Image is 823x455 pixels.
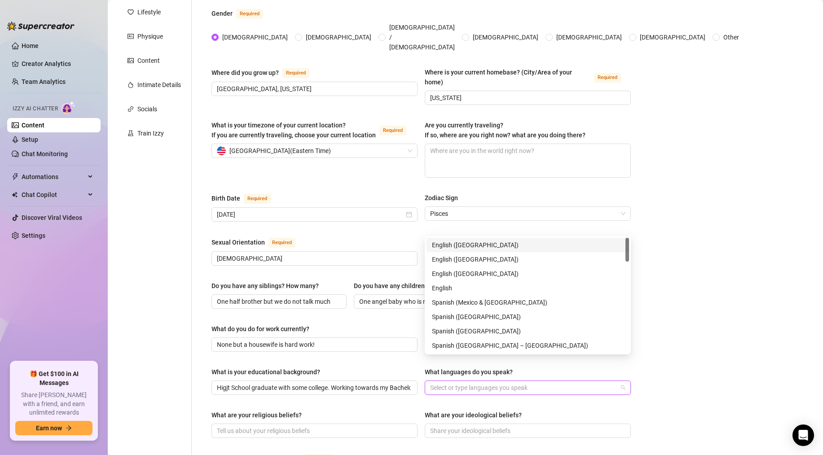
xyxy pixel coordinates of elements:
div: Spanish (South America – North) [427,338,629,353]
input: Where is your current homebase? (City/Area of your home) [430,93,624,103]
img: us [217,146,226,155]
div: Sexual Orientation [211,237,265,247]
span: [DEMOGRAPHIC_DATA] [469,32,542,42]
div: English [432,283,624,293]
label: What do you do for work currently? [211,324,316,334]
span: [GEOGRAPHIC_DATA] ( Eastern Time ) [229,144,331,157]
div: What are your religious beliefs? [211,410,302,420]
span: Required [244,194,271,204]
div: English (UK) [427,252,629,267]
a: Content [22,122,44,129]
input: What is your educational background? [217,383,410,393]
div: Spanish (Mexico & Central America) [427,295,629,310]
input: Sexual Orientation [217,254,410,263]
span: [DEMOGRAPHIC_DATA] [636,32,709,42]
input: What are your ideological beliefs? [430,426,624,436]
span: Required [379,126,406,136]
div: Open Intercom Messenger [792,424,814,446]
button: Earn nowarrow-right [15,421,92,435]
div: Train Izzy [137,128,164,138]
span: Required [236,9,263,19]
a: Creator Analytics [22,57,93,71]
input: Do you have any siblings? How many? [217,297,339,306]
span: [DEMOGRAPHIC_DATA] [302,32,375,42]
div: What do you do for work currently? [211,324,309,334]
a: Chat Monitoring [22,150,68,157]
input: Do you have any children? How many? [359,297,482,306]
div: Spanish ([GEOGRAPHIC_DATA]) [432,312,624,322]
img: logo-BBDzfeDw.svg [7,22,75,31]
span: Automations [22,170,85,184]
span: thunderbolt [12,173,19,180]
span: experiment [128,130,134,136]
span: What is your timezone of your current location? If you are currently traveling, choose your curre... [211,122,376,139]
span: [DEMOGRAPHIC_DATA] [219,32,291,42]
div: English ([GEOGRAPHIC_DATA]) [432,240,624,250]
span: Pisces [430,207,625,220]
span: Izzy AI Chatter [13,105,58,113]
div: Relationship Status [425,237,481,247]
span: Required [282,68,309,78]
div: Spanish ([GEOGRAPHIC_DATA] – [GEOGRAPHIC_DATA]) [432,341,624,350]
span: idcard [128,33,134,39]
div: English ([GEOGRAPHIC_DATA]) [432,254,624,264]
span: picture [128,57,134,64]
div: Spanish (Mexico & [GEOGRAPHIC_DATA]) [432,297,624,307]
div: Lifestyle [137,7,161,17]
div: What are your ideological beliefs? [425,410,522,420]
div: Content [137,56,160,66]
label: Do you have any siblings? How many? [211,281,325,291]
span: Chat Copilot [22,188,85,202]
span: Required [268,238,295,248]
label: Where is your current homebase? (City/Area of your home) [425,67,631,87]
span: 🎁 Get $100 in AI Messages [15,370,92,387]
span: Are you currently traveling? If so, where are you right now? what are you doing there? [425,122,585,139]
label: Birth Date [211,193,281,204]
div: Where is your current homebase? (City/Area of your home) [425,67,590,87]
img: AI Chatter [62,101,75,114]
label: Relationship Status [425,237,521,248]
div: Do you have any siblings? How many? [211,281,319,291]
label: Sexual Orientation [211,237,305,248]
label: Gender [211,8,273,19]
div: Gender [211,9,233,18]
div: English (Australia) [427,267,629,281]
div: Birth Date [211,193,240,203]
div: What is your educational background? [211,367,320,377]
input: What do you do for work currently? [217,340,410,350]
label: Do you have any children? How many? [354,281,468,291]
span: heart [128,9,134,15]
a: Setup [22,136,38,143]
div: Socials [137,104,157,114]
div: Zodiac Sign [425,193,458,203]
div: Do you have any children? How many? [354,281,462,291]
span: [DEMOGRAPHIC_DATA] / [DEMOGRAPHIC_DATA] [386,22,458,52]
div: Physique [137,31,163,41]
a: Home [22,42,39,49]
div: Intimate Details [137,80,181,90]
div: English (US) [427,238,629,252]
label: Zodiac Sign [425,193,464,203]
span: Earn now [36,424,62,432]
label: What are your religious beliefs? [211,410,308,420]
div: English [427,281,629,295]
input: What are your religious beliefs? [217,426,410,436]
label: What languages do you speak? [425,367,519,377]
a: Discover Viral Videos [22,214,82,221]
span: fire [128,82,134,88]
label: What are your ideological beliefs? [425,410,528,420]
div: What languages do you speak? [425,367,513,377]
span: arrow-right [66,425,72,431]
span: Share [PERSON_NAME] with a friend, and earn unlimited rewards [15,391,92,417]
div: Spanish (United States) [427,310,629,324]
input: Where did you grow up? [217,84,410,94]
span: Required [594,73,621,83]
div: Spanish ([GEOGRAPHIC_DATA]) [432,326,624,336]
label: Where did you grow up? [211,67,319,78]
a: Settings [22,232,45,239]
div: English ([GEOGRAPHIC_DATA]) [432,269,624,279]
input: What languages do you speak? [430,382,432,393]
a: Team Analytics [22,78,66,85]
span: link [128,106,134,112]
img: Chat Copilot [12,192,18,198]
